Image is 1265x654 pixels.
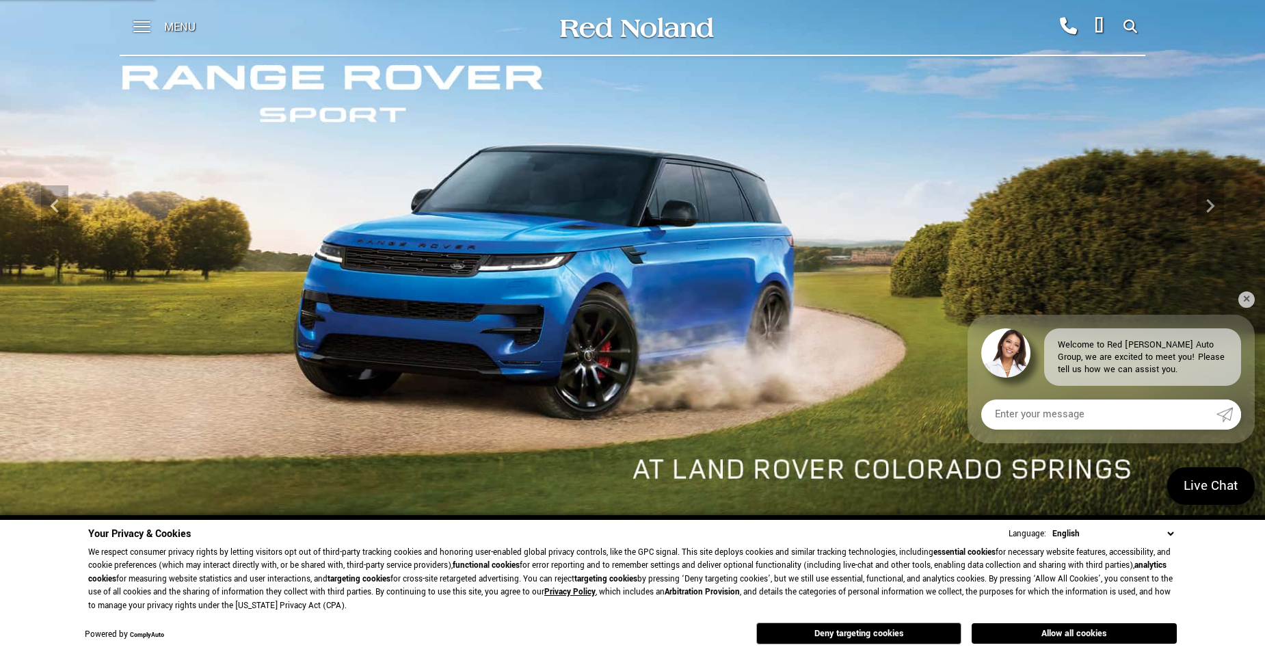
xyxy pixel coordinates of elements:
[41,185,68,226] div: Previous
[981,328,1030,378] img: Agent profile photo
[557,16,715,40] img: Red Noland Auto Group
[1177,477,1245,495] span: Live Chat
[453,560,520,571] strong: functional cookies
[1197,185,1224,226] div: Next
[544,586,596,598] a: Privacy Policy
[88,546,1177,613] p: We respect consumer privacy rights by letting visitors opt out of third-party tracking cookies an...
[88,560,1167,585] strong: analytics cookies
[1167,467,1255,505] a: Live Chat
[1049,527,1177,541] select: Language Select
[88,527,191,541] span: Your Privacy & Cookies
[756,623,961,644] button: Deny targeting cookies
[130,631,164,640] a: ComplyAuto
[933,547,996,558] strong: essential cookies
[972,623,1177,644] button: Allow all cookies
[328,573,390,585] strong: targeting cookies
[981,400,1216,430] input: Enter your message
[1216,400,1241,430] a: Submit
[85,631,164,640] div: Powered by
[574,573,637,585] strong: targeting cookies
[665,586,740,598] strong: Arbitration Provision
[1009,529,1046,538] div: Language:
[1044,328,1241,386] div: Welcome to Red [PERSON_NAME] Auto Group, we are excited to meet you! Please tell us how we can as...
